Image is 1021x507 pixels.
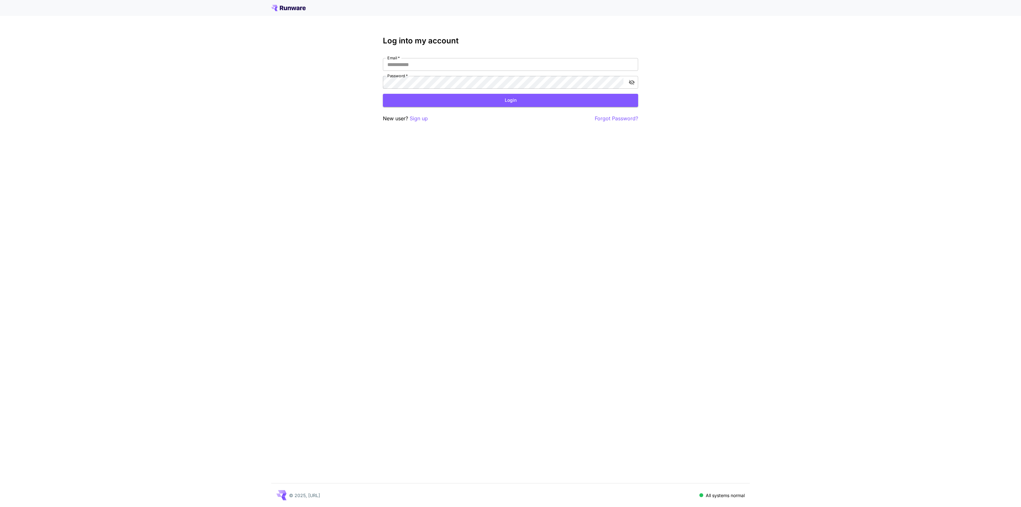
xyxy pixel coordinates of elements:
h3: Log into my account [383,36,638,45]
button: Forgot Password? [595,115,638,123]
p: New user? [383,115,428,123]
button: Login [383,94,638,107]
button: toggle password visibility [626,77,637,88]
label: Password [387,73,408,78]
button: Sign up [410,115,428,123]
p: © 2025, [URL] [289,492,320,499]
p: All systems normal [706,492,745,499]
label: Email [387,55,400,61]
